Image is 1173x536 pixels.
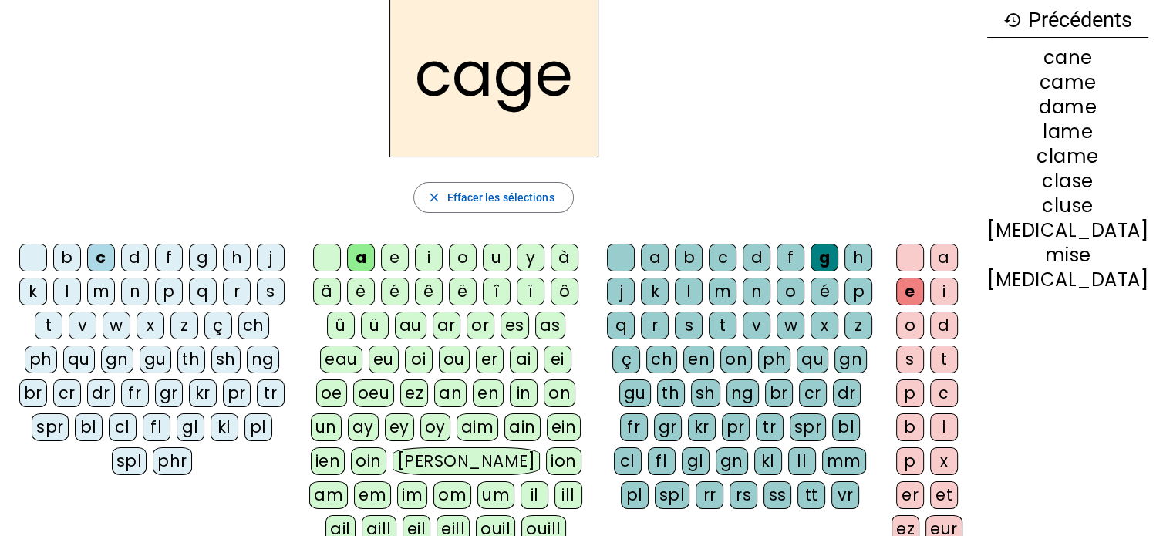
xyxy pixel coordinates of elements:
[544,346,571,373] div: ei
[320,346,362,373] div: eau
[19,278,47,305] div: k
[510,379,538,407] div: in
[544,379,575,407] div: on
[211,346,241,373] div: sh
[238,312,269,339] div: ch
[354,481,391,509] div: em
[896,413,924,441] div: b
[675,244,703,271] div: b
[420,413,450,441] div: oy
[777,244,804,271] div: f
[316,379,347,407] div: oe
[405,346,433,373] div: oi
[547,413,581,441] div: ein
[434,379,467,407] div: an
[930,312,958,339] div: d
[930,278,958,305] div: i
[457,413,499,441] div: aim
[426,190,440,204] mat-icon: close
[1003,11,1022,29] mat-icon: history
[612,346,640,373] div: ç
[799,379,827,407] div: cr
[722,413,750,441] div: pr
[433,481,471,509] div: om
[483,278,511,305] div: î
[987,73,1148,92] div: came
[987,271,1148,289] div: [MEDICAL_DATA]
[244,413,272,441] div: pl
[844,244,872,271] div: h
[930,481,958,509] div: et
[987,197,1148,215] div: cluse
[327,312,355,339] div: û
[53,278,81,305] div: l
[535,312,565,339] div: as
[415,244,443,271] div: i
[743,278,770,305] div: n
[930,447,958,475] div: x
[896,379,924,407] div: p
[155,244,183,271] div: f
[211,413,238,441] div: kl
[223,379,251,407] div: pr
[189,244,217,271] div: g
[140,346,171,373] div: gu
[257,278,285,305] div: s
[657,379,685,407] div: th
[844,278,872,305] div: p
[63,346,95,373] div: qu
[683,346,714,373] div: en
[155,379,183,407] div: gr
[87,379,115,407] div: dr
[121,278,149,305] div: n
[103,312,130,339] div: w
[353,379,395,407] div: oeu
[189,379,217,407] div: kr
[688,413,716,441] div: kr
[758,346,790,373] div: ph
[896,481,924,509] div: er
[756,413,784,441] div: tr
[896,312,924,339] div: o
[896,278,924,305] div: e
[834,346,867,373] div: gn
[930,379,958,407] div: c
[449,244,477,271] div: o
[155,278,183,305] div: p
[313,278,341,305] div: â
[247,346,279,373] div: ng
[473,379,504,407] div: en
[101,346,133,373] div: gn
[614,447,642,475] div: cl
[517,278,544,305] div: ï
[788,447,816,475] div: ll
[790,413,827,441] div: spr
[654,413,682,441] div: gr
[987,123,1148,141] div: lame
[351,447,386,475] div: oin
[449,278,477,305] div: ë
[25,346,57,373] div: ph
[832,413,860,441] div: bl
[655,481,690,509] div: spl
[777,278,804,305] div: o
[896,447,924,475] div: p
[143,413,170,441] div: fl
[87,244,115,271] div: c
[709,278,736,305] div: m
[726,379,759,407] div: ng
[433,312,460,339] div: ar
[177,413,204,441] div: gl
[709,244,736,271] div: c
[381,244,409,271] div: e
[400,379,428,407] div: ez
[153,447,192,475] div: phr
[189,278,217,305] div: q
[607,278,635,305] div: j
[641,312,669,339] div: r
[811,312,838,339] div: x
[930,346,958,373] div: t
[720,346,752,373] div: on
[137,312,164,339] div: x
[510,346,538,373] div: ai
